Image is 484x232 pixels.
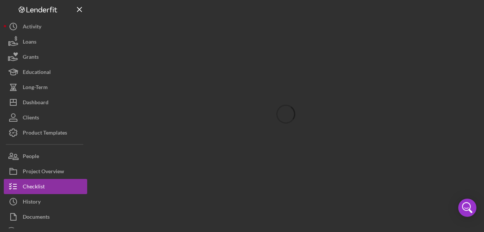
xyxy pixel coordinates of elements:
[458,199,476,217] div: Open Intercom Messenger
[23,49,39,66] div: Grants
[4,209,87,224] button: Documents
[23,64,51,82] div: Educational
[4,95,87,110] button: Dashboard
[23,164,64,181] div: Project Overview
[23,125,67,142] div: Product Templates
[23,209,50,226] div: Documents
[4,179,87,194] button: Checklist
[23,149,39,166] div: People
[23,179,45,196] div: Checklist
[23,194,41,211] div: History
[4,125,87,140] button: Product Templates
[23,19,41,36] div: Activity
[23,34,36,51] div: Loans
[4,164,87,179] button: Project Overview
[4,64,87,80] button: Educational
[4,19,87,34] button: Activity
[4,110,87,125] button: Clients
[4,194,87,209] button: History
[4,80,87,95] button: Long-Term
[23,80,48,97] div: Long-Term
[23,110,39,127] div: Clients
[4,149,87,164] button: People
[4,49,87,64] button: Grants
[4,34,87,49] button: Loans
[23,95,49,112] div: Dashboard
